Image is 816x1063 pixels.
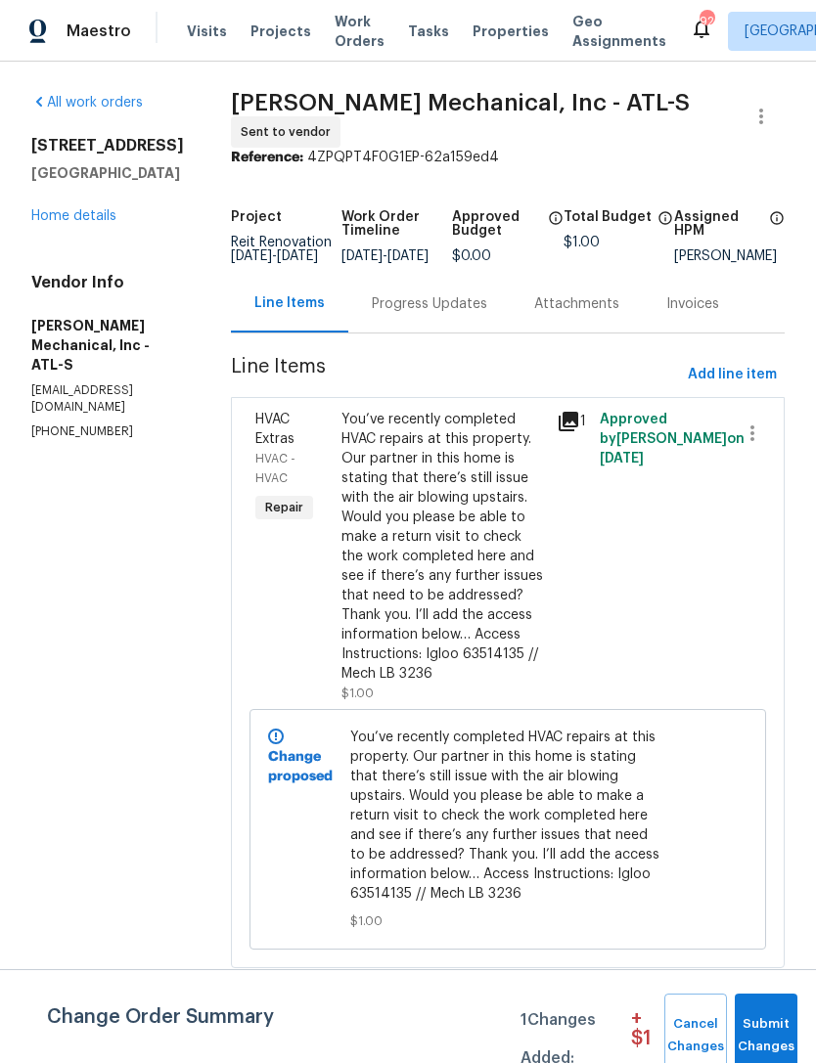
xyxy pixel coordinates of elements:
span: [DATE] [600,452,644,465]
span: The total cost of line items that have been approved by both Opendoor and the Trade Partner. This... [548,210,564,249]
span: HVAC - HVAC [255,453,295,484]
h5: Work Order Timeline [341,210,452,238]
h5: Approved Budget [452,210,541,238]
span: Visits [187,22,227,41]
h5: Project [231,210,282,224]
h5: Assigned HPM [674,210,763,238]
span: - [231,249,318,263]
div: [PERSON_NAME] [674,249,785,263]
h5: Total Budget [564,210,652,224]
span: [DATE] [231,249,272,263]
span: The total cost of line items that have been proposed by Opendoor. This sum includes line items th... [657,210,673,236]
div: Invoices [666,294,719,314]
span: Reit Renovation [231,236,332,263]
span: $1.00 [564,236,600,249]
span: Work Orders [335,12,385,51]
span: [DATE] [341,249,383,263]
a: Home details [31,209,116,223]
span: [DATE] [387,249,429,263]
button: Add line item [680,357,785,393]
span: Projects [250,22,311,41]
span: Tasks [408,24,449,38]
span: Add line item [688,363,777,387]
h5: [PERSON_NAME] Mechanical, Inc - ATL-S [31,316,184,375]
span: $0.00 [452,249,491,263]
span: Submit Changes [745,1013,788,1058]
b: Change proposed [268,750,333,783]
h4: Vendor Info [31,273,184,292]
span: $1.00 [350,911,666,931]
span: - [341,249,429,263]
span: HVAC Extras [255,413,295,446]
span: Approved by [PERSON_NAME] on [600,413,745,465]
div: You’ve recently completed HVAC repairs at this property. Our partner in this home is stating that... [341,410,545,684]
span: [PERSON_NAME] Mechanical, Inc - ATL-S [231,91,690,114]
p: [PHONE_NUMBER] [31,423,184,440]
div: Progress Updates [372,294,487,314]
p: [EMAIL_ADDRESS][DOMAIN_NAME] [31,382,184,416]
h2: [STREET_ADDRESS] [31,136,184,155]
b: Reference: [231,151,303,164]
div: Line Items [254,293,325,313]
span: $1.00 [341,687,374,699]
span: [DATE] [277,249,318,263]
span: Geo Assignments [572,12,666,51]
span: Cancel Changes [674,1013,717,1058]
div: Attachments [534,294,619,314]
span: The hpm assigned to this work order. [769,210,785,249]
h5: [GEOGRAPHIC_DATA] [31,163,184,183]
span: Repair [257,498,311,517]
span: Sent to vendor [241,122,339,142]
div: 4ZPQPT4F0G1EP-62a159ed4 [231,148,785,167]
a: All work orders [31,96,143,110]
div: 1 [557,410,588,433]
div: 92 [700,12,713,31]
span: You’ve recently completed HVAC repairs at this property. Our partner in this home is stating that... [350,728,666,904]
span: Line Items [231,357,680,393]
span: Maestro [67,22,131,41]
span: Properties [473,22,549,41]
